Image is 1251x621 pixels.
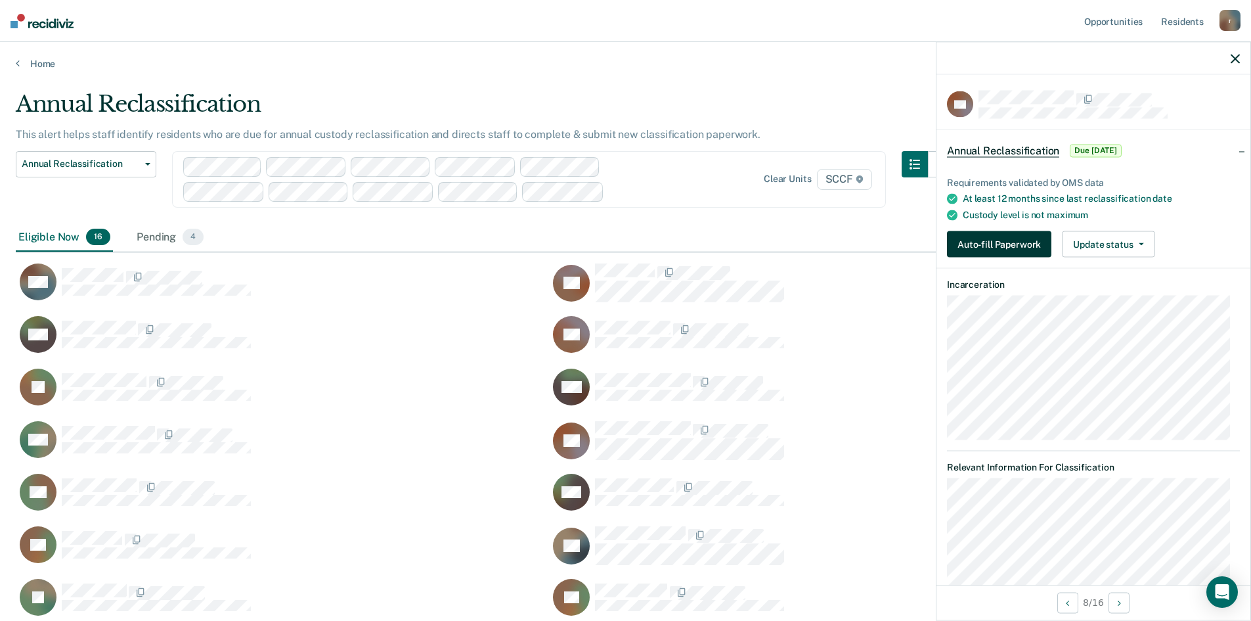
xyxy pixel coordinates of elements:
div: CaseloadOpportunityCell-00605009 [16,421,549,473]
dt: Incarceration [947,279,1240,290]
div: Clear units [764,173,812,185]
div: Custody level is not [963,210,1240,221]
button: Auto-fill Paperwork [947,231,1051,258]
div: Annual Reclassification [16,91,954,128]
span: Annual Reclassification [947,144,1059,157]
span: 4 [183,229,204,246]
span: Due [DATE] [1070,144,1122,157]
span: maximum [1047,210,1088,220]
div: CaseloadOpportunityCell-00338824 [549,473,1082,526]
div: r [1219,10,1240,31]
div: Annual ReclassificationDue [DATE] [936,129,1250,172]
div: 8 / 16 [936,585,1250,620]
dt: Relevant Information For Classification [947,462,1240,473]
img: Recidiviz [11,14,74,28]
span: Annual Reclassification [22,158,140,170]
div: CaseloadOpportunityCell-00427648 [549,421,1082,473]
button: Update status [1062,231,1154,258]
a: Home [16,58,1235,70]
div: Eligible Now [16,223,113,252]
a: Navigate to form link [947,231,1057,258]
div: Requirements validated by OMS data [947,177,1240,188]
div: CaseloadOpportunityCell-00601125 [549,368,1082,421]
span: SCCF [817,169,872,190]
div: Open Intercom Messenger [1206,576,1238,608]
div: CaseloadOpportunityCell-00431355 [16,368,549,421]
div: CaseloadOpportunityCell-00635284 [16,263,549,315]
span: date [1152,193,1172,204]
div: CaseloadOpportunityCell-00481147 [16,526,549,578]
p: This alert helps staff identify residents who are due for annual custody reclassification and dir... [16,128,760,141]
div: CaseloadOpportunityCell-00307934 [549,526,1082,578]
div: At least 12 months since last reclassification [963,193,1240,204]
button: Next Opportunity [1108,592,1130,613]
div: CaseloadOpportunityCell-00238968 [16,473,549,526]
span: 16 [86,229,110,246]
div: CaseloadOpportunityCell-00641630 [549,263,1082,315]
div: CaseloadOpportunityCell-00651725 [16,315,549,368]
div: Pending [134,223,206,252]
button: Previous Opportunity [1057,592,1078,613]
div: CaseloadOpportunityCell-00577446 [549,315,1082,368]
